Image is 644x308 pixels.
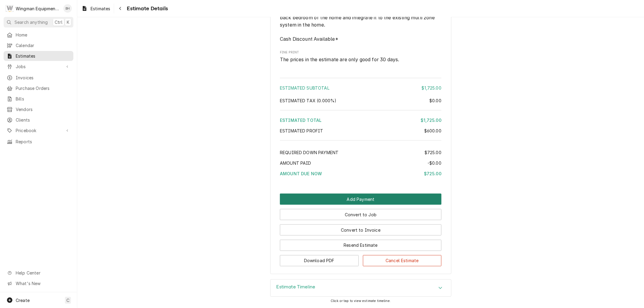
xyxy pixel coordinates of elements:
div: Button Group [280,194,441,266]
div: $0.00 [429,97,441,104]
span: Create [16,298,30,303]
span: Search anything [14,19,48,25]
div: Button Group Row [280,236,441,251]
div: Estimated Total [280,117,441,123]
div: Brady Hale's Avatar [63,4,72,13]
div: Button Group Row [280,194,441,205]
div: Button Group Row [280,220,441,236]
button: Search anythingCtrlK [4,17,73,27]
span: Jobs [16,63,61,70]
a: Invoices [4,73,73,83]
div: $1,725.00 [421,117,441,123]
span: Notes to Client [280,7,441,43]
div: Accordion Header [271,280,451,297]
div: Fine Print [280,50,441,63]
a: Purchase Orders [4,83,73,93]
span: Amount Paid [280,160,311,166]
span: The prices in the estimate are only good for 30 days. [280,57,399,62]
span: Fine Print [280,56,441,63]
a: Go to Help Center [4,268,73,278]
div: Estimate Timeline [270,279,451,297]
div: W [5,4,14,13]
span: Purchase Orders [16,85,70,91]
button: Add Payment [280,194,441,205]
span: Estimates [91,5,110,12]
span: Estimated Subtotal [280,85,329,90]
span: Estimate Details [125,5,168,13]
h3: Estimate Timeline [277,284,316,290]
span: Ctrl [55,19,62,25]
a: Reports [4,137,73,147]
a: Home [4,30,73,40]
span: Estimated Profit [280,128,323,133]
span: Here is the total bid to install a 9k BTU wall mount mini split in the back bedroom of the home a... [280,8,436,42]
div: Wingman Equipment Solutions [16,5,60,12]
div: Button Group Row [280,251,441,266]
a: Bills [4,94,73,104]
span: Estimates [16,53,70,59]
a: Clients [4,115,73,125]
a: Estimates [4,51,73,61]
div: $600.00 [424,128,441,134]
div: $1,725.00 [422,85,441,91]
div: -$0.00 [428,160,441,166]
button: Convert to Invoice [280,224,441,236]
span: What's New [16,280,70,287]
div: Amount Summary [280,76,441,181]
div: Amount Due Now [280,170,441,177]
div: Button Group Row [280,205,441,220]
button: Cancel Estimate [363,255,442,266]
span: Home [16,32,70,38]
div: Estimated Tax [280,97,441,104]
span: C [66,297,69,303]
div: Estimated Profit [280,128,441,134]
div: BH [63,4,72,13]
span: Amount Due Now [280,171,322,176]
span: Fine Print [280,50,441,55]
span: Help Center [16,270,70,276]
span: Click or tap to view estimate timeline. [331,299,391,303]
span: Vendors [16,106,70,113]
button: Download PDF [280,255,359,266]
a: Calendar [4,40,73,50]
span: Required Down Payment [280,150,338,155]
span: Invoices [16,75,70,81]
div: $725.00 [424,170,441,177]
button: Navigate back [115,4,125,13]
button: Resend Estimate [280,240,441,251]
span: Calendar [16,42,70,49]
div: $725.00 [425,149,441,156]
div: Notes to Client [280,1,441,43]
div: Wingman Equipment Solutions's Avatar [5,4,14,13]
a: Estimates [79,4,113,14]
span: K [67,19,69,25]
a: Go to What's New [4,278,73,288]
span: Clients [16,117,70,123]
a: Go to Jobs [4,62,73,71]
a: Go to Pricebook [4,125,73,135]
span: Estimated Tax ( 0.000% ) [280,98,337,103]
button: Accordion Details Expand Trigger [271,280,451,297]
span: Estimated Total [280,118,322,123]
div: Amount Paid [280,160,441,166]
a: Vendors [4,104,73,114]
button: Convert to Job [280,209,441,220]
span: Pricebook [16,127,61,134]
span: Reports [16,138,70,145]
span: Bills [16,96,70,102]
div: Estimated Subtotal [280,85,441,91]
